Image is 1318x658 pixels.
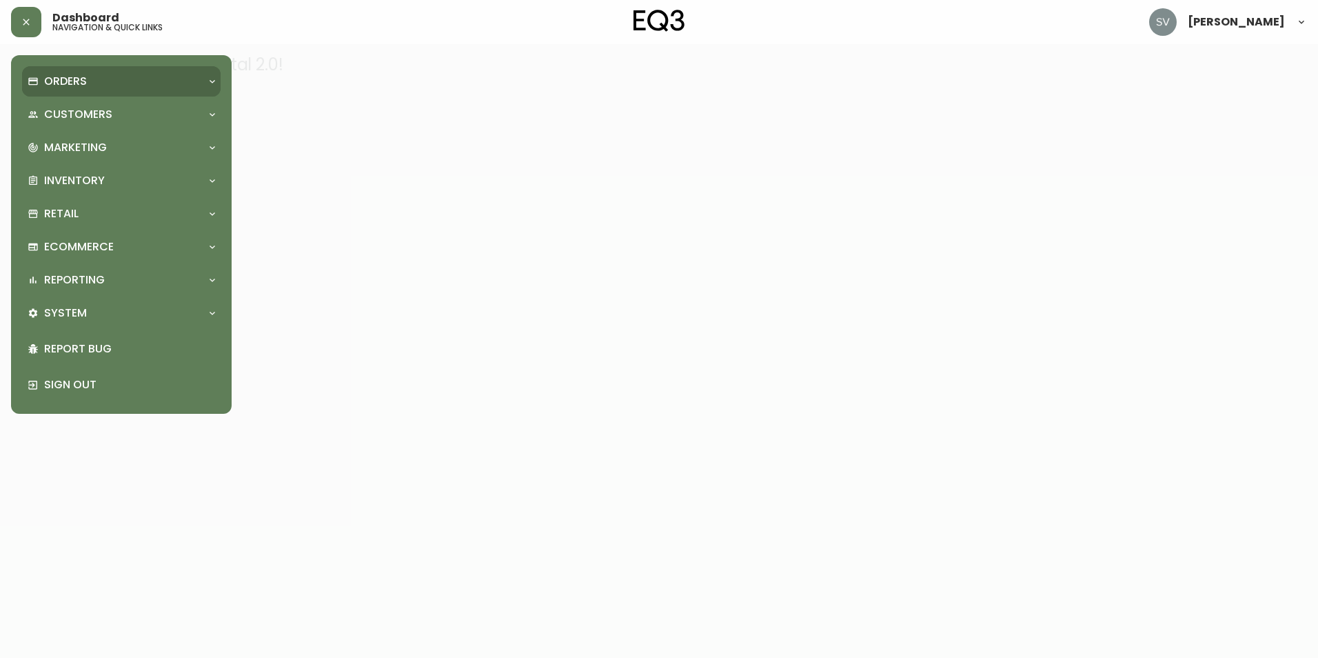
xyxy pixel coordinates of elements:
img: 0ef69294c49e88f033bcbeb13310b844 [1149,8,1177,36]
span: [PERSON_NAME] [1188,17,1285,28]
img: logo [633,10,685,32]
p: Report Bug [44,341,215,357]
p: System [44,306,87,321]
div: Ecommerce [22,232,221,262]
p: Retail [44,206,79,221]
h5: navigation & quick links [52,23,163,32]
p: Customers [44,107,112,122]
div: Report Bug [22,331,221,367]
p: Marketing [44,140,107,155]
span: Dashboard [52,12,119,23]
div: Orders [22,66,221,97]
p: Inventory [44,173,105,188]
p: Sign Out [44,377,215,392]
p: Orders [44,74,87,89]
div: Retail [22,199,221,229]
div: System [22,298,221,328]
div: Sign Out [22,367,221,403]
div: Inventory [22,166,221,196]
div: Marketing [22,132,221,163]
div: Customers [22,99,221,130]
p: Ecommerce [44,239,114,255]
p: Reporting [44,272,105,288]
div: Reporting [22,265,221,295]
